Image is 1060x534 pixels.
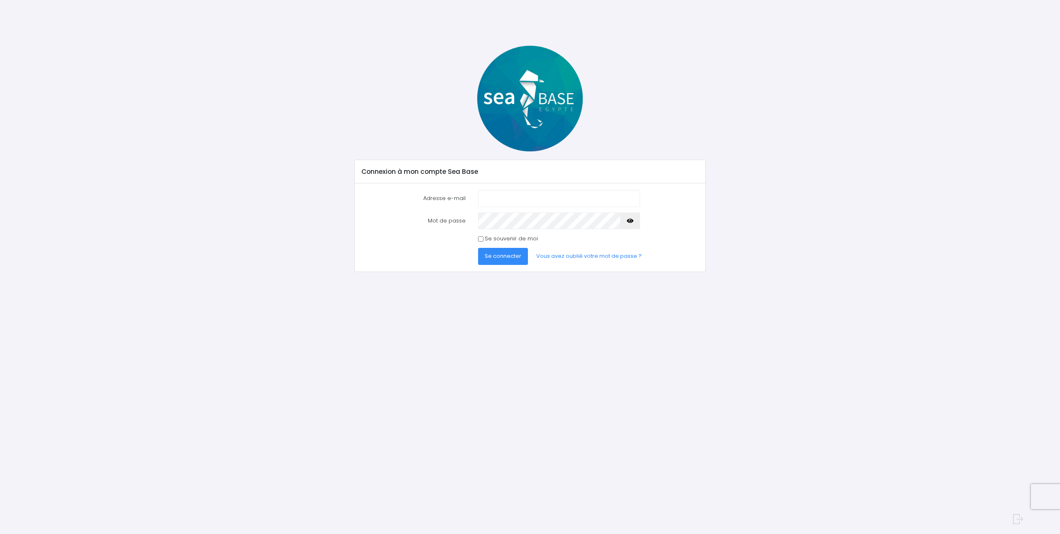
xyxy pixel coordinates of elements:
[355,160,705,183] div: Connexion à mon compte Sea Base
[478,248,528,265] button: Se connecter
[530,248,648,265] a: Vous avez oublié votre mot de passe ?
[356,190,472,207] label: Adresse e-mail
[485,252,521,260] span: Se connecter
[356,213,472,229] label: Mot de passe
[485,235,538,243] label: Se souvenir de moi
